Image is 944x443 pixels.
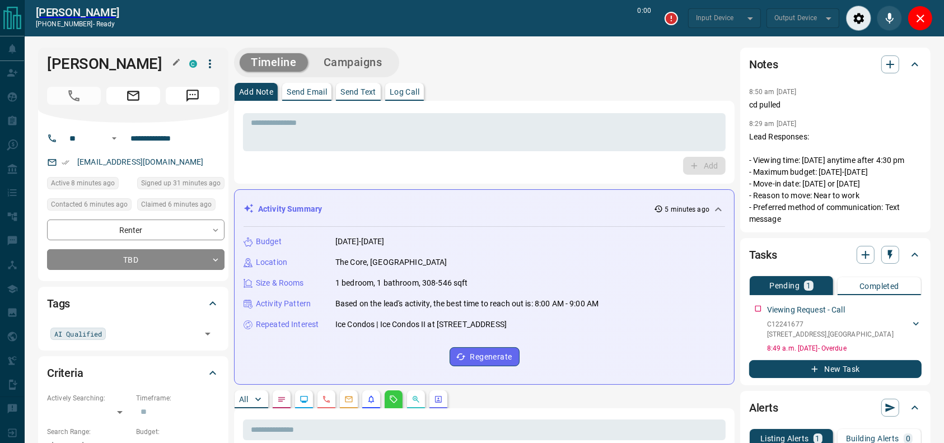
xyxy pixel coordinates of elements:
[239,88,273,96] p: Add Note
[434,395,443,404] svg: Agent Actions
[54,328,102,339] span: AI Qualified
[256,277,304,289] p: Size & Rooms
[312,53,394,72] button: Campaigns
[287,88,327,96] p: Send Email
[767,329,894,339] p: [STREET_ADDRESS] , [GEOGRAPHIC_DATA]
[277,395,286,404] svg: Notes
[256,257,287,268] p: Location
[240,53,308,72] button: Timeline
[335,298,599,310] p: Based on the lead's activity, the best time to reach out is: 8:00 AM - 9:00 AM
[749,99,922,111] p: cd pulled
[47,393,130,403] p: Actively Searching:
[335,236,385,248] p: [DATE]-[DATE]
[141,199,212,210] span: Claimed 6 minutes ago
[62,158,69,166] svg: Email Verified
[108,132,121,145] button: Open
[106,87,160,105] span: Email
[390,88,419,96] p: Log Call
[769,282,800,290] p: Pending
[367,395,376,404] svg: Listing Alerts
[749,241,922,268] div: Tasks
[749,51,922,78] div: Notes
[335,319,507,330] p: Ice Condos | Ice Condos II at [STREET_ADDRESS]
[749,120,797,128] p: 8:29 am [DATE]
[166,87,219,105] span: Message
[51,178,115,189] span: Active 8 minutes ago
[767,319,894,329] p: C12241677
[816,435,820,442] p: 1
[136,393,219,403] p: Timeframe:
[47,87,101,105] span: Call
[806,282,811,290] p: 1
[749,394,922,421] div: Alerts
[47,177,132,193] div: Tue Aug 12 2025
[450,347,520,366] button: Regenerate
[749,131,922,225] p: Lead Responses: - Viewing time: [DATE] anytime after 4:30 pm - Maximum budget: [DATE]-[DATE] - Mo...
[767,304,845,316] p: Viewing Request - Call
[389,395,398,404] svg: Requests
[638,6,651,31] p: 0:00
[239,395,248,403] p: All
[846,435,899,442] p: Building Alerts
[47,364,83,382] h2: Criteria
[412,395,420,404] svg: Opportunities
[256,236,282,248] p: Budget
[256,298,311,310] p: Activity Pattern
[200,326,216,342] button: Open
[141,178,221,189] span: Signed up 31 minutes ago
[877,6,902,31] div: Mute
[51,199,128,210] span: Contacted 6 minutes ago
[665,204,709,214] p: 5 minutes ago
[77,157,204,166] a: [EMAIL_ADDRESS][DOMAIN_NAME]
[189,60,197,68] div: condos.ca
[47,290,219,317] div: Tags
[749,246,777,264] h2: Tasks
[256,319,319,330] p: Repeated Interest
[47,427,130,437] p: Search Range:
[300,395,309,404] svg: Lead Browsing Activity
[906,435,910,442] p: 0
[47,360,219,386] div: Criteria
[846,6,871,31] div: Audio Settings
[47,198,132,214] div: Tue Aug 12 2025
[749,360,922,378] button: New Task
[36,6,119,19] a: [PERSON_NAME]
[244,199,725,220] div: Activity Summary5 minutes ago
[137,177,225,193] div: Tue Aug 12 2025
[344,395,353,404] svg: Emails
[47,295,70,313] h2: Tags
[908,6,933,31] div: Close
[258,203,322,215] p: Activity Summary
[749,88,797,96] p: 8:50 am [DATE]
[47,220,225,240] div: Renter
[136,427,219,437] p: Budget:
[749,55,778,73] h2: Notes
[335,257,447,268] p: The Core, [GEOGRAPHIC_DATA]
[47,55,172,73] h1: [PERSON_NAME]
[47,249,225,270] div: TBD
[767,317,922,342] div: C12241677[STREET_ADDRESS],[GEOGRAPHIC_DATA]
[767,343,922,353] p: 8:49 a.m. [DATE] - Overdue
[859,282,899,290] p: Completed
[322,395,331,404] svg: Calls
[96,20,115,28] span: ready
[340,88,376,96] p: Send Text
[335,277,468,289] p: 1 bedroom, 1 bathroom, 308-546 sqft
[36,19,119,29] p: [PHONE_NUMBER] -
[137,198,225,214] div: Tue Aug 12 2025
[749,399,778,417] h2: Alerts
[760,435,809,442] p: Listing Alerts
